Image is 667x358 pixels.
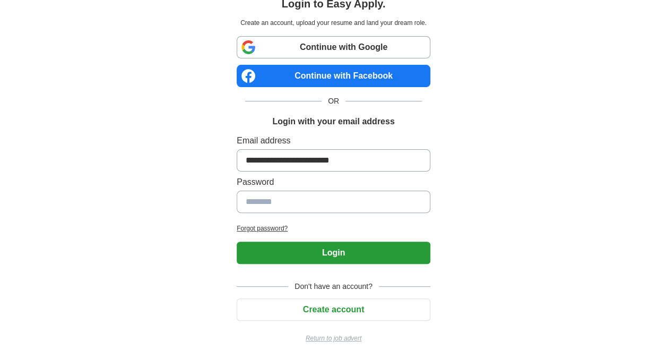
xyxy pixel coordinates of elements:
span: Don't have an account? [288,281,379,292]
span: OR [322,96,345,107]
a: Continue with Google [237,36,430,58]
button: Login [237,242,430,264]
p: Create an account, upload your resume and land your dream role. [239,18,428,28]
label: Password [237,176,430,189]
a: Continue with Facebook [237,65,430,87]
h1: Login with your email address [272,115,394,128]
label: Email address [237,134,430,147]
button: Create account [237,299,430,321]
a: Forgot password? [237,224,430,233]
a: Return to job advert [237,334,430,343]
a: Create account [237,305,430,314]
